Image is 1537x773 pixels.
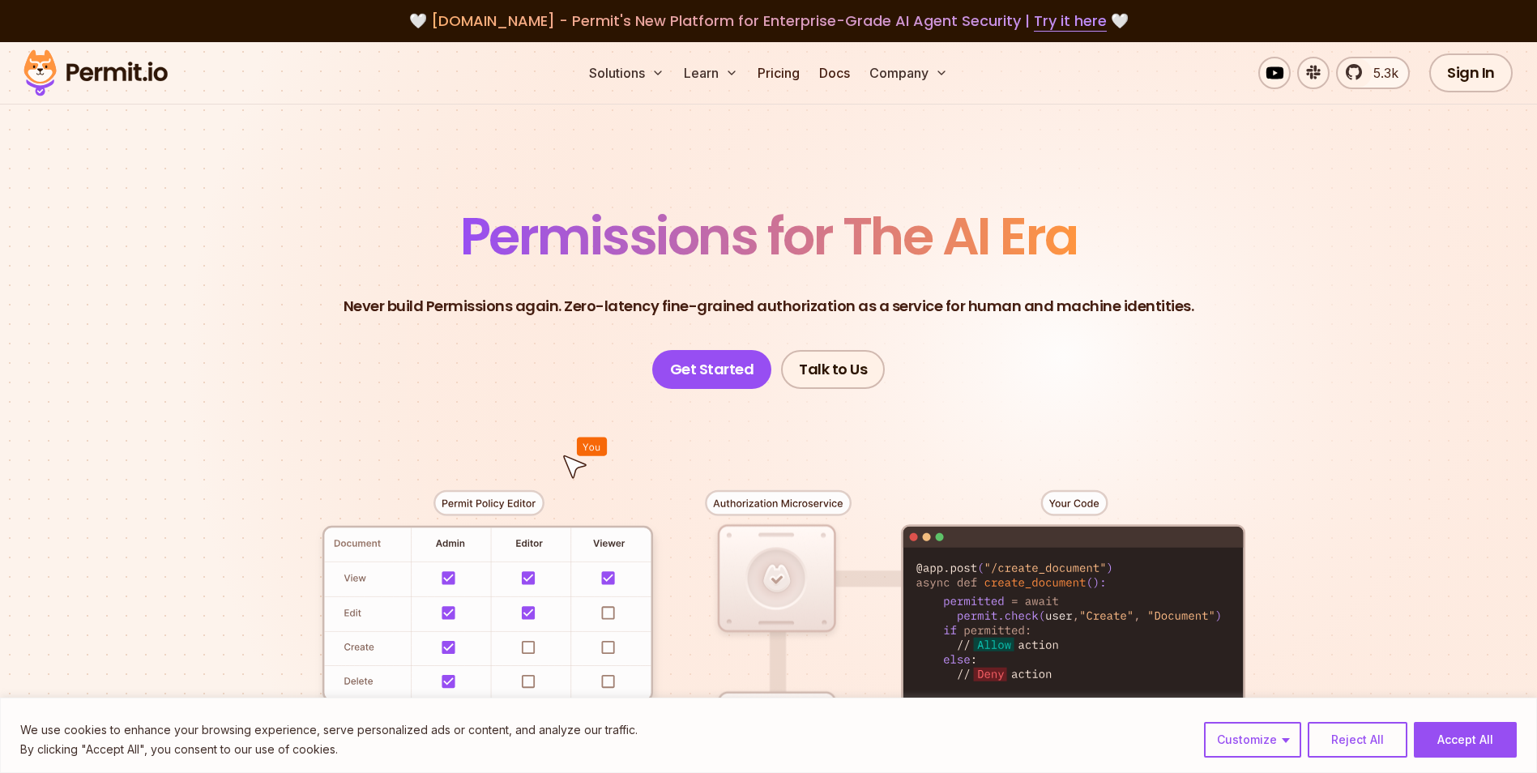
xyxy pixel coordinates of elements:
[583,57,671,89] button: Solutions
[1336,57,1410,89] a: 5.3k
[431,11,1107,31] span: [DOMAIN_NAME] - Permit's New Platform for Enterprise-Grade AI Agent Security |
[677,57,745,89] button: Learn
[1308,722,1407,758] button: Reject All
[751,57,806,89] a: Pricing
[20,720,638,740] p: We use cookies to enhance your browsing experience, serve personalized ads or content, and analyz...
[16,45,175,100] img: Permit logo
[813,57,856,89] a: Docs
[344,295,1194,318] p: Never build Permissions again. Zero-latency fine-grained authorization as a service for human and...
[1204,722,1301,758] button: Customize
[39,10,1498,32] div: 🤍 🤍
[1414,722,1517,758] button: Accept All
[1364,63,1398,83] span: 5.3k
[1429,53,1513,92] a: Sign In
[863,57,954,89] button: Company
[652,350,772,389] a: Get Started
[20,740,638,759] p: By clicking "Accept All", you consent to our use of cookies.
[1034,11,1107,32] a: Try it here
[460,200,1078,272] span: Permissions for The AI Era
[781,350,885,389] a: Talk to Us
